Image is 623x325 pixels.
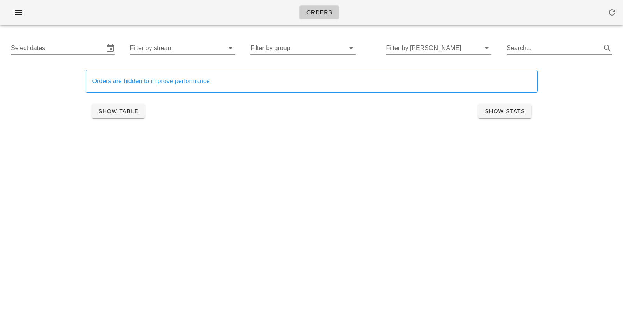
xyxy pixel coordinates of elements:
span: Show Table [98,108,139,114]
div: Filter by [PERSON_NAME] [386,42,492,54]
a: Orders [299,5,340,19]
div: Filter by group [250,42,356,54]
span: Orders [306,9,333,16]
span: Show Stats [484,108,525,114]
button: Show Stats [478,104,531,118]
div: Orders are hidden to improve performance [92,77,531,86]
button: Show Table [92,104,145,118]
div: Filter by stream [130,42,236,54]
